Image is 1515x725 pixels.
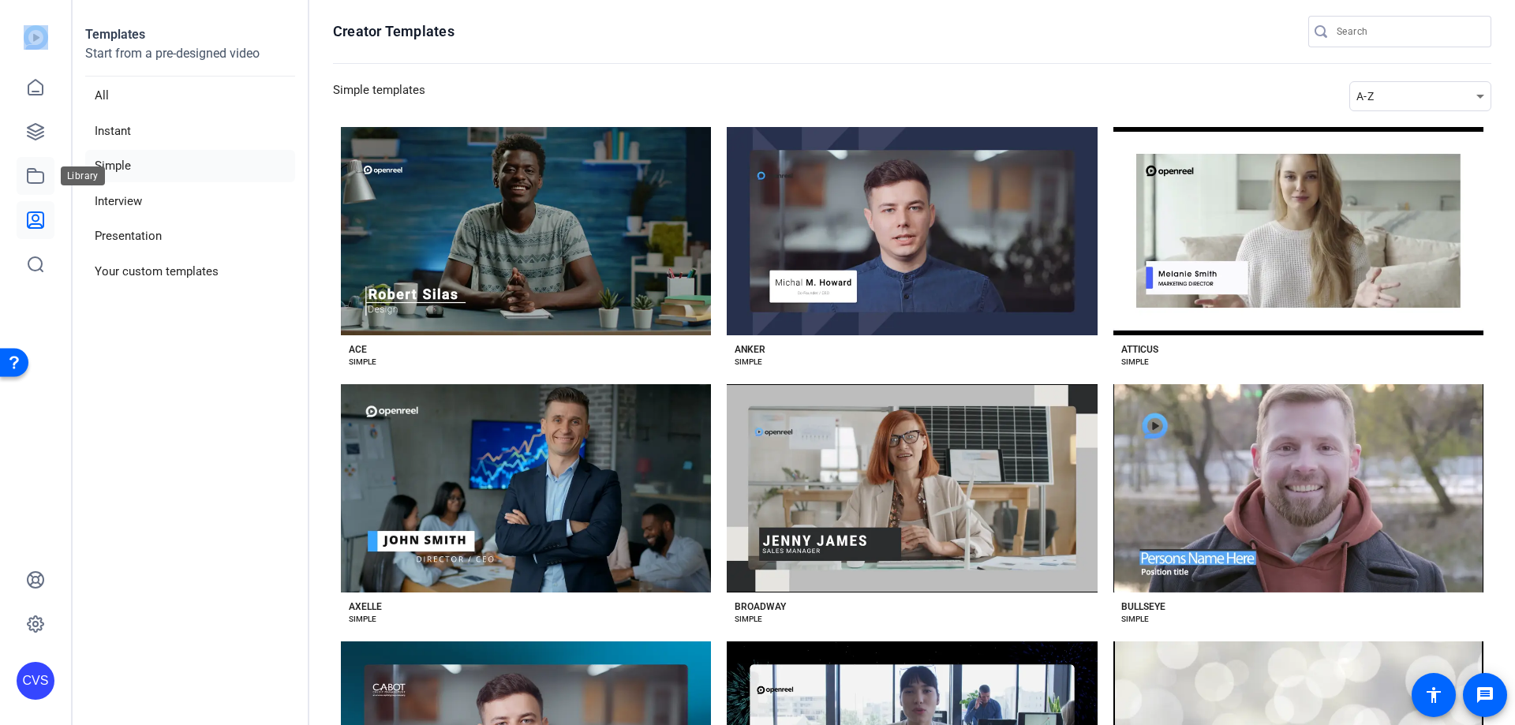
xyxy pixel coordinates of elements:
[61,166,105,185] div: Library
[1113,384,1483,592] button: Template image
[85,44,295,77] p: Start from a pre-designed video
[1424,686,1443,704] mat-icon: accessibility
[333,22,454,41] h1: Creator Templates
[1121,356,1149,368] div: SIMPLE
[333,81,425,111] h3: Simple templates
[1356,90,1374,103] span: A-Z
[349,343,367,356] div: ACE
[349,600,382,613] div: AXELLE
[735,613,762,626] div: SIMPLE
[1121,343,1158,356] div: ATTICUS
[349,356,376,368] div: SIMPLE
[85,115,295,148] li: Instant
[1476,686,1494,704] mat-icon: message
[85,150,295,182] li: Simple
[85,185,295,218] li: Interview
[727,127,1097,335] button: Template image
[85,27,145,42] strong: Templates
[727,384,1097,592] button: Template image
[735,343,765,356] div: ANKER
[341,384,711,592] button: Template image
[735,356,762,368] div: SIMPLE
[85,256,295,288] li: Your custom templates
[1337,22,1479,41] input: Search
[349,613,376,626] div: SIMPLE
[735,600,786,613] div: BROADWAY
[85,80,295,112] li: All
[1121,613,1149,626] div: SIMPLE
[1113,127,1483,335] button: Template image
[85,220,295,252] li: Presentation
[341,127,711,335] button: Template image
[24,25,48,50] img: blue-gradient.svg
[1121,600,1165,613] div: BULLSEYE
[17,662,54,700] div: CVS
